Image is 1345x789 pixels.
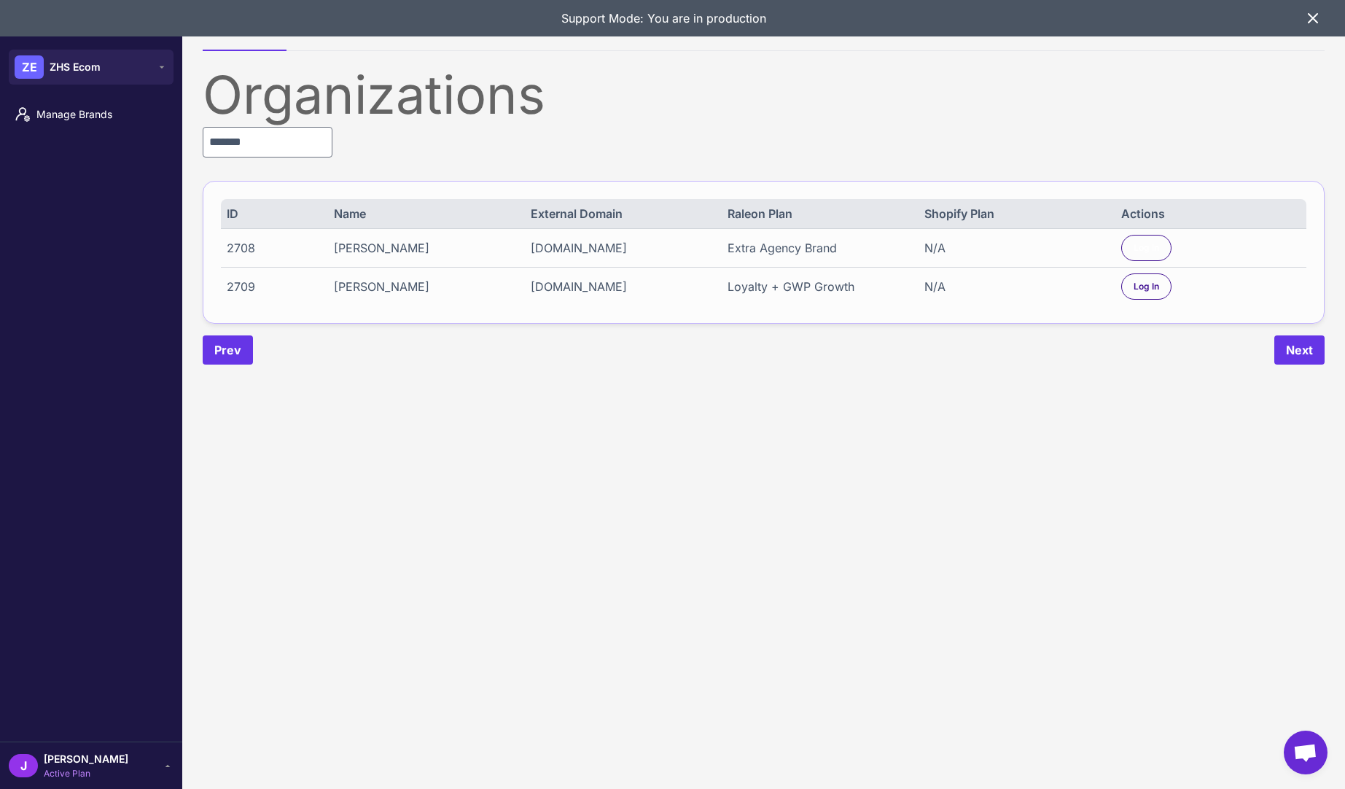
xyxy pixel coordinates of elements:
[6,99,176,130] a: Manage Brands
[203,69,1325,121] div: Organizations
[531,278,710,295] div: [DOMAIN_NAME]
[50,59,101,75] span: ZHS Ecom
[9,50,174,85] button: ZEZHS Ecom
[44,751,128,767] span: [PERSON_NAME]
[227,205,316,222] div: ID
[728,278,907,295] div: Loyalty + GWP Growth
[1134,280,1159,293] span: Log In
[334,278,513,295] div: [PERSON_NAME]
[1121,205,1301,222] div: Actions
[924,278,1104,295] div: N/A
[924,239,1104,257] div: N/A
[334,205,513,222] div: Name
[1134,241,1159,254] span: Log In
[227,278,316,295] div: 2709
[728,239,907,257] div: Extra Agency Brand
[1284,731,1328,774] a: Open chat
[227,239,316,257] div: 2708
[334,239,513,257] div: [PERSON_NAME]
[44,767,128,780] span: Active Plan
[1274,335,1325,365] button: Next
[924,205,1104,222] div: Shopify Plan
[531,205,710,222] div: External Domain
[9,754,38,777] div: J
[203,335,253,365] button: Prev
[36,106,165,123] span: Manage Brands
[15,55,44,79] div: ZE
[728,205,907,222] div: Raleon Plan
[531,239,710,257] div: [DOMAIN_NAME]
